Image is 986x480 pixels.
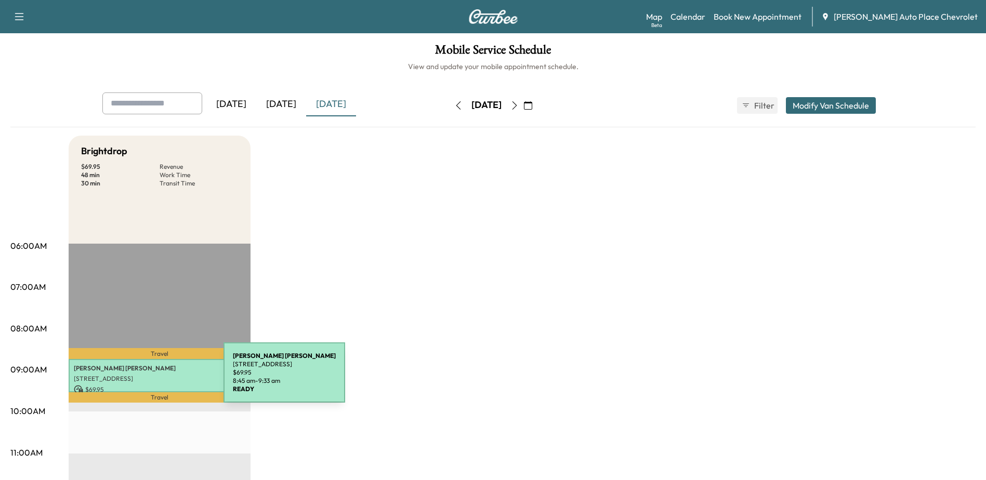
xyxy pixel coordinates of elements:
[81,179,160,188] p: 30 min
[10,281,46,293] p: 07:00AM
[10,363,47,376] p: 09:00AM
[160,171,238,179] p: Work Time
[671,10,705,23] a: Calendar
[74,375,245,383] p: [STREET_ADDRESS]
[69,392,251,403] p: Travel
[81,144,127,158] h5: Brightdrop
[468,9,518,24] img: Curbee Logo
[651,21,662,29] div: Beta
[714,10,801,23] a: Book New Appointment
[160,179,238,188] p: Transit Time
[233,377,336,385] p: 8:45 am - 9:33 am
[69,348,251,358] p: Travel
[737,97,778,114] button: Filter
[10,322,47,335] p: 08:00AM
[233,360,336,368] p: [STREET_ADDRESS]
[74,385,245,394] p: $ 69.95
[10,44,976,61] h1: Mobile Service Schedule
[81,171,160,179] p: 48 min
[206,92,256,116] div: [DATE]
[646,10,662,23] a: MapBeta
[10,405,45,417] p: 10:00AM
[233,352,336,359] b: [PERSON_NAME] [PERSON_NAME]
[233,385,254,393] b: READY
[10,446,43,459] p: 11:00AM
[471,99,502,112] div: [DATE]
[233,368,336,377] p: $ 69.95
[10,61,976,72] h6: View and update your mobile appointment schedule.
[10,239,47,252] p: 06:00AM
[160,163,238,171] p: Revenue
[754,99,773,112] span: Filter
[81,163,160,171] p: $ 69.95
[834,10,978,23] span: [PERSON_NAME] Auto Place Chevrolet
[74,364,245,372] p: [PERSON_NAME] [PERSON_NAME]
[786,97,876,114] button: Modify Van Schedule
[256,92,306,116] div: [DATE]
[306,92,356,116] div: [DATE]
